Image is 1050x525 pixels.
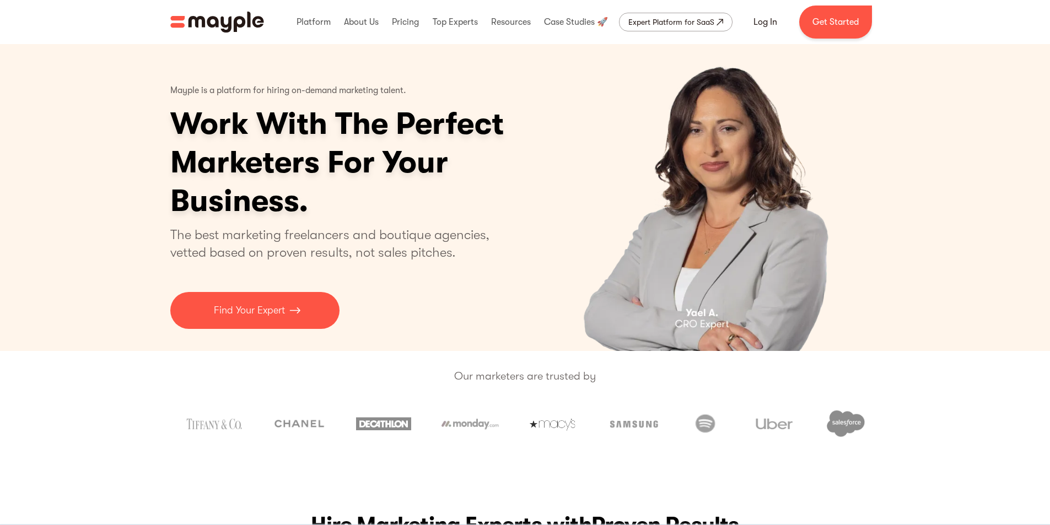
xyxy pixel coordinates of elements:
div: Resources [488,4,534,40]
div: Expert Platform for SaaS [628,15,714,29]
a: Get Started [799,6,872,39]
p: Find Your Expert [214,303,285,318]
div: About Us [341,4,381,40]
div: 3 of 4 [536,44,880,351]
img: Mayple logo [170,12,264,33]
div: Pricing [389,4,422,40]
a: Expert Platform for SaaS [619,13,733,31]
div: carousel [536,44,880,351]
p: The best marketing freelancers and boutique agencies, vetted based on proven results, not sales p... [170,226,503,261]
a: Log In [740,9,790,35]
a: Find Your Expert [170,292,340,329]
h1: Work With The Perfect Marketers For Your Business. [170,105,589,220]
a: home [170,12,264,33]
div: Top Experts [430,4,481,40]
p: Mayple is a platform for hiring on-demand marketing talent. [170,77,406,105]
div: Platform [294,4,333,40]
